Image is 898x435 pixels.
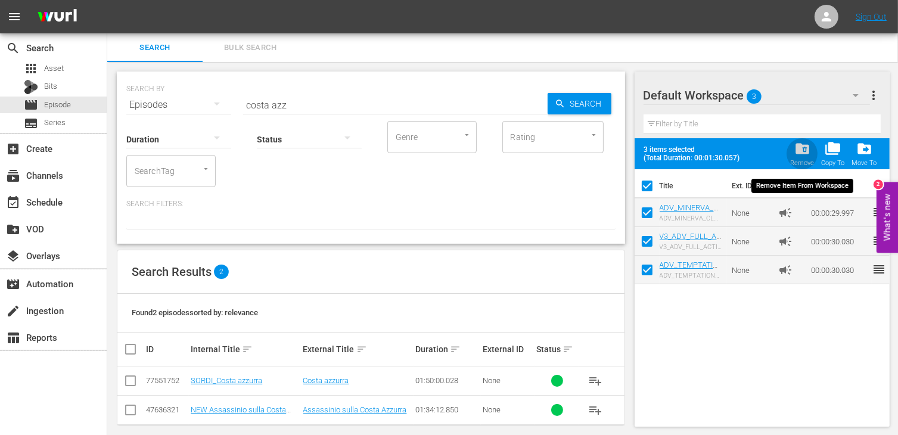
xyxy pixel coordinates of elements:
span: Automation [6,277,20,291]
th: Type [771,169,804,203]
a: ADV_MINERVA_CLASSICS [660,203,719,221]
button: Open Feedback Widget [877,182,898,253]
span: folder_delete [794,141,810,157]
div: None [483,376,533,385]
td: 00:00:30.030 [806,227,872,256]
button: playlist_add [581,366,610,395]
span: reorder [872,262,886,276]
span: Ad [778,234,793,248]
div: External ID [483,344,533,354]
span: Reports [6,331,20,345]
span: Search [6,41,20,55]
span: 3 items selected [644,145,745,154]
td: 00:00:30.030 [806,256,872,284]
div: ADV_MINERVA_CLASSICS [660,215,722,222]
span: Move Item To Workspace [848,137,880,170]
button: more_vert [866,81,881,110]
span: reorder [872,234,886,248]
div: Copy To [821,159,844,167]
span: playlist_add [588,374,602,388]
a: Sign Out [856,12,887,21]
div: External Title [303,342,412,356]
td: None [727,256,774,284]
span: sort [242,344,253,355]
div: Default Workspace [644,79,871,112]
div: 47636321 [146,405,187,414]
span: reorder [872,205,886,219]
span: sort [356,344,367,355]
span: Episode [24,98,38,112]
span: (Total Duration: 00:01:30.057) [644,154,745,162]
img: ans4CAIJ8jUAAAAAAAAAAAAAAAAAAAAAAAAgQb4GAAAAAAAAAAAAAAAAAAAAAAAAJMjXAAAAAAAAAAAAAAAAAAAAAAAAgAT5G... [29,3,86,31]
button: Move To [848,137,880,170]
span: 3 [747,84,762,109]
span: playlist_add [588,403,602,417]
div: Remove [790,159,814,167]
span: Asset [44,63,64,74]
div: None [483,405,533,414]
span: Ad [778,263,793,277]
span: Bulk Search [210,41,291,55]
td: None [727,198,774,227]
div: 01:50:00.028 [415,376,479,385]
button: Open [200,163,212,175]
div: ID [146,344,187,354]
span: Episode [44,99,71,111]
button: Open [461,129,473,141]
span: Bits [44,80,57,92]
a: NEW Assassinio sulla Costa Azzurra [191,405,291,423]
a: ADV_TEMPTATION_30SEC_2 [660,260,719,278]
span: folder_copy [825,141,841,157]
span: Copy Item To Workspace [818,137,848,170]
th: Title [660,169,725,203]
span: Create [6,142,20,156]
span: Series [24,116,38,130]
div: Duration [415,342,479,356]
span: Schedule [6,195,20,210]
button: playlist_add [581,396,610,424]
div: Bits [24,80,38,94]
div: Status [536,342,577,356]
span: Found 2 episodes sorted by: relevance [132,308,258,317]
span: drive_file_move [856,141,872,157]
span: Ad [778,206,793,220]
span: Channels [6,169,20,183]
span: more_vert [866,88,881,102]
button: Copy To [818,137,848,170]
button: Open [588,129,599,141]
span: Overlays [6,249,20,263]
a: Costa azzurra [303,376,349,385]
a: V3_ADV_FULL_ACTION [660,232,722,250]
span: Asset [24,61,38,76]
span: 2 [214,265,229,279]
div: ADV_TEMPTATION_30SEC_2 [660,272,722,279]
div: Episodes [126,88,231,122]
span: Ingestion [6,304,20,318]
th: Ext. ID [725,169,772,203]
button: Search [548,93,611,114]
td: 00:00:29.997 [806,198,872,227]
div: Move To [852,159,877,167]
td: None [727,227,774,256]
th: Duration [804,169,875,203]
div: Internal Title [191,342,299,356]
div: 2 [874,180,883,189]
span: menu [7,10,21,24]
span: sort [563,344,573,355]
span: Search [565,93,611,114]
span: Series [44,117,66,129]
span: Search [114,41,195,55]
div: 01:34:12.850 [415,405,479,414]
span: Search Results [132,265,212,279]
span: sort [450,344,461,355]
a: SORDI_Costa azzurra [191,376,262,385]
div: 77551752 [146,376,187,385]
div: V3_ADV_FULL_ACTION [660,243,722,251]
span: VOD [6,222,20,237]
p: Search Filters: [126,199,616,209]
button: Remove [787,137,818,170]
a: Assassinio sulla Costa Azzurra [303,405,407,414]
